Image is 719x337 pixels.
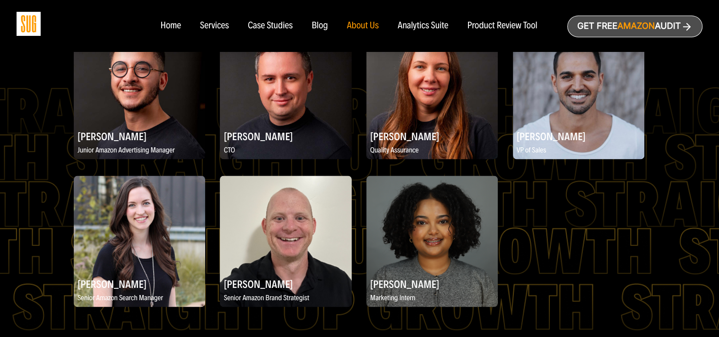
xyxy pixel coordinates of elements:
img: Konstantin Komarov, CTO [220,28,351,159]
h2: [PERSON_NAME] [366,127,498,145]
p: Quality Assurance [366,145,498,157]
img: Kortney Kay, Senior Amazon Brand Strategist [220,176,351,307]
h2: [PERSON_NAME] [74,127,205,145]
a: Case Studies [248,21,293,31]
p: VP of Sales [513,145,644,157]
img: Viktoriia Komarova, Quality Assurance [366,28,498,159]
a: Analytics Suite [398,21,448,31]
a: Services [200,21,229,31]
a: Home [160,21,181,31]
a: Get freeAmazonAudit [567,16,702,37]
p: Senior Amazon Brand Strategist [220,293,351,304]
img: Kevin Bradberry, Junior Amazon Advertising Manager [74,28,205,159]
h2: [PERSON_NAME] [220,275,351,293]
a: About Us [347,21,379,31]
h2: [PERSON_NAME] [513,127,644,145]
img: Hanna Tekle, Marketing Intern [366,176,498,307]
p: Marketing Intern [366,293,498,304]
h2: [PERSON_NAME] [220,127,351,145]
p: CTO [220,145,351,157]
p: Junior Amazon Advertising Manager [74,145,205,157]
span: Amazon [617,21,655,31]
h2: [PERSON_NAME] [366,275,498,293]
img: Jeff Siddiqi, VP of Sales [513,28,644,159]
p: Senior Amazon Search Manager [74,293,205,304]
img: Rene Crandall, Senior Amazon Search Manager [74,176,205,307]
img: Sug [17,12,41,36]
h2: [PERSON_NAME] [74,275,205,293]
a: Blog [312,21,328,31]
a: Product Review Tool [467,21,537,31]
